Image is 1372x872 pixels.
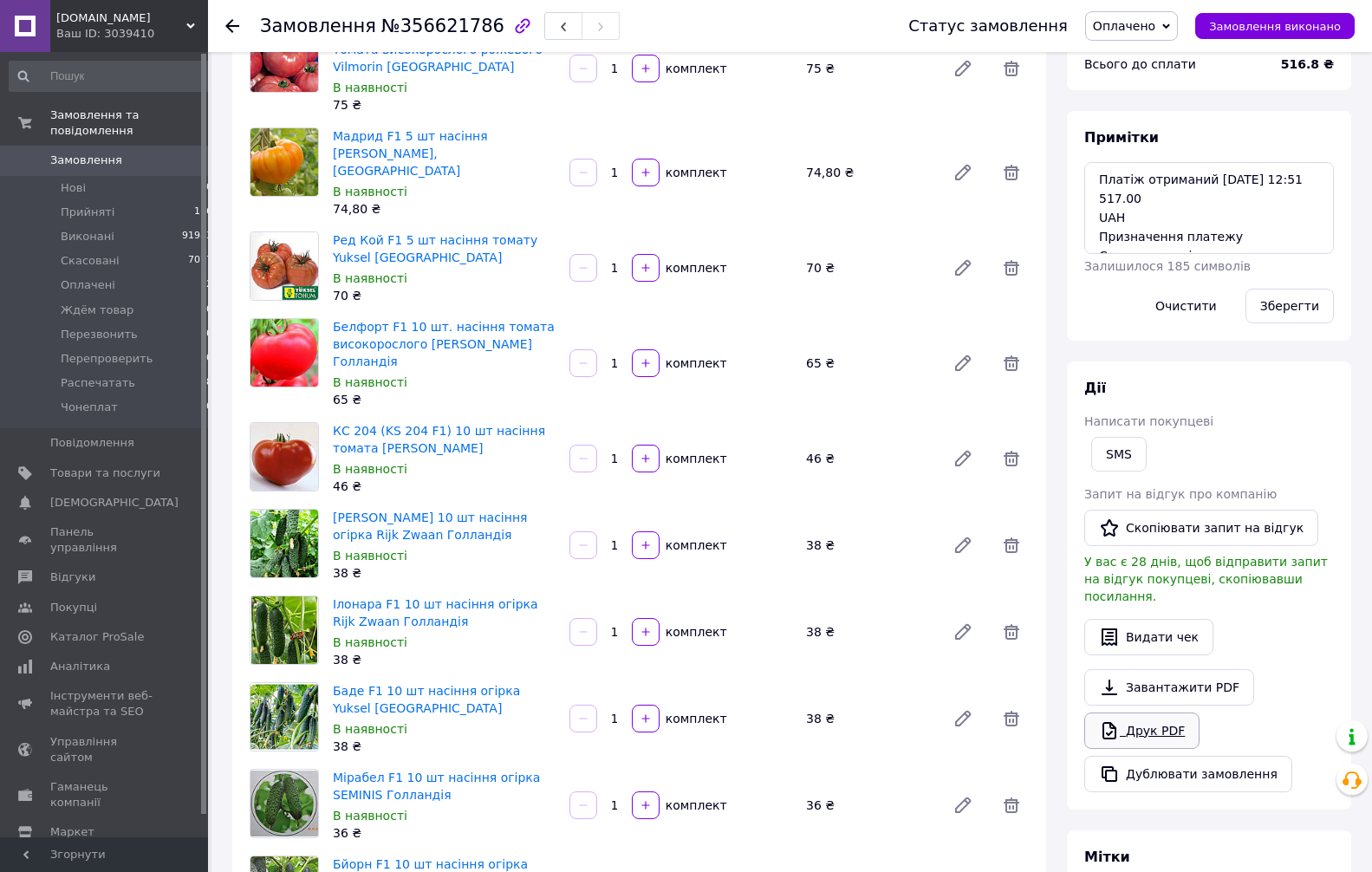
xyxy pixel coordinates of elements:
span: В наявності [333,271,407,285]
div: 74,80 ₴ [333,200,556,218]
span: Маркет [50,824,94,840]
div: комплект [661,623,729,641]
div: Ваш ID: 3039410 [56,26,208,42]
div: 38 ₴ [333,564,556,582]
span: 0 [206,400,212,415]
span: Оплачено [1093,19,1155,33]
div: Повернутися назад [225,17,239,35]
input: Пошук [9,61,214,92]
span: В наявності [333,81,407,94]
span: Всього до сплати [1084,57,1196,71]
button: Зберегти [1245,289,1334,323]
span: 0 [206,351,212,367]
button: Скопіювати запит на відгук [1084,510,1318,546]
img: Мірабел F1 10 шт насіння огірка SEMINIS Голландія [250,771,318,836]
a: Редагувати [946,51,980,86]
button: Замовлення виконано [1195,13,1355,39]
span: Видалити [994,51,1029,86]
a: Редагувати [946,528,980,563]
span: Аналітика [50,659,110,674]
div: Статус замовлення [908,17,1068,35]
div: комплект [661,710,729,727]
span: 91983 [182,229,212,244]
div: 70 ₴ [799,256,939,280]
span: Видалити [994,441,1029,476]
a: Ілонара F1 10 шт насіння огірка Rijk Zwaan Голландія [333,597,538,628]
div: комплект [661,450,729,467]
span: В наявності [333,809,407,823]
div: 38 ₴ [799,533,939,557]
span: Замовлення [260,16,376,36]
div: комплект [661,797,729,814]
a: Редагувати [946,155,980,190]
span: Видалити [994,251,1029,285]
img: ВП-1 (VP-1 F1) F1 10 шт насіння томата високорослого рожевого Vilmorin Франція [250,24,318,92]
textarea: Платіж отриманий [DATE] 12:51 517.00 UAH Призначення платежу Сплата за насіння, [PERSON_NAME] [1084,162,1334,254]
div: 38 ₴ [799,706,939,731]
span: Замовлення [50,153,122,168]
div: комплект [661,60,729,77]
img: Ілонара F1 10 шт насіння огірка Rijk Zwaan Голландія [251,596,317,664]
span: Гаманець компанії [50,779,160,810]
span: Видалити [994,788,1029,823]
a: Редагувати [946,615,980,649]
a: Баде F1 10 шт насіння огірка Yuksel [GEOGRAPHIC_DATA] [333,684,520,715]
a: Редагувати [946,788,980,823]
div: 75 ₴ [333,96,556,114]
span: Видалити [994,346,1029,381]
span: Відгуки [50,569,95,585]
span: №356621786 [381,16,504,36]
span: Видалити [994,528,1029,563]
span: Панель управління [50,524,160,556]
div: комплект [661,259,729,277]
span: Написати покупцеві [1084,414,1213,428]
span: Ждём товар [61,303,133,318]
a: Редагувати [946,251,980,285]
span: Видалити [994,701,1029,736]
a: Белфорт F1 10 шт. насіння томата високорослого [PERSON_NAME] Голландія [333,320,555,368]
div: 46 ₴ [799,446,939,471]
span: У вас є 28 днів, щоб відправити запит на відгук покупцеві, скопіювавши посилання. [1084,555,1328,603]
span: Видалити [994,615,1029,649]
div: 36 ₴ [333,824,556,842]
div: 70 ₴ [333,287,556,304]
span: Запит на відгук про компанію [1084,487,1277,501]
img: Ленара 10 шт насіння огірка Rijk Zwaan Голландія [250,510,318,577]
img: Баде F1 10 шт насіння огірка Yuksel Туреччина [250,683,318,751]
span: OGOROD.NET.UA [56,10,186,26]
span: Чонеплат [61,400,118,415]
span: 18 [200,375,212,391]
b: 516.8 ₴ [1281,57,1334,71]
span: Мітки [1084,849,1130,865]
div: 36 ₴ [799,793,939,817]
span: В наявності [333,462,407,476]
span: Нові [61,180,86,196]
div: 38 ₴ [333,651,556,668]
button: Очистити [1141,289,1232,323]
div: 65 ₴ [799,351,939,375]
span: Покупці [50,600,97,615]
span: Замовлення виконано [1209,20,1341,33]
span: Виконані [61,229,114,244]
img: Мадрид F1 5 шт насіння томата Clause, Франція [250,128,318,196]
span: Скасовані [61,253,120,269]
span: 0 [206,327,212,342]
div: 38 ₴ [333,738,556,755]
span: 116 [194,205,212,220]
span: Повідомлення [50,435,134,451]
span: В наявності [333,635,407,649]
a: Друк PDF [1084,713,1200,749]
button: SMS [1091,437,1147,472]
div: 65 ₴ [333,391,556,408]
img: КС 204 (KS 204 F1) 10 шт насіння томата Kitano Голландія [250,423,318,491]
a: Редагувати [946,441,980,476]
span: В наявності [333,549,407,563]
img: Белфорт F1 10 шт. насіння томата високорослого Enza Zaden Голландія [250,319,318,387]
a: [PERSON_NAME] 10 шт насіння огірка Rijk Zwaan Голландія [333,511,527,542]
span: Замовлення та повідомлення [50,107,208,139]
a: Редагувати [946,701,980,736]
span: Інструменти веб-майстра та SEO [50,688,160,719]
span: Перезвонить [61,327,138,342]
span: Товари та послуги [50,465,160,481]
div: комплект [661,164,729,181]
